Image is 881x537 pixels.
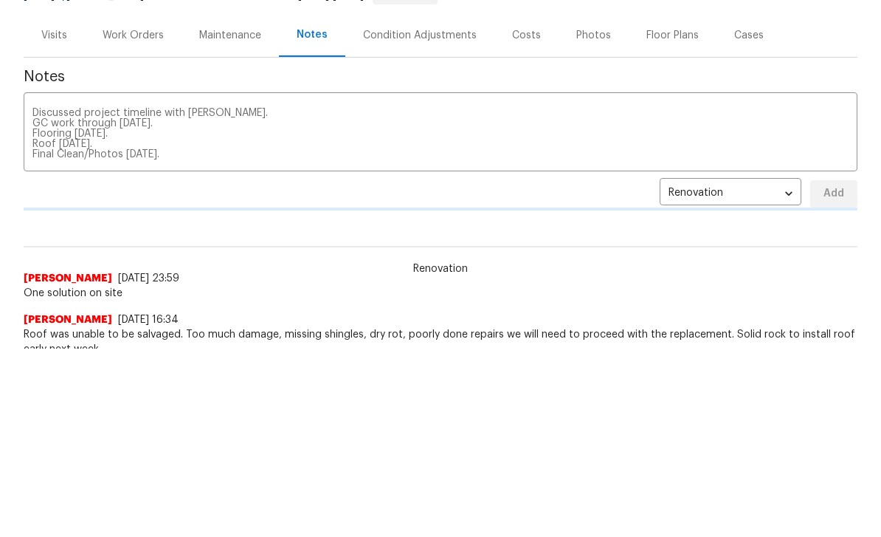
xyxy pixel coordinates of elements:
div: Costs [512,28,541,43]
textarea: Discussed project timeline with [PERSON_NAME]. GC work through [DATE]. Flooring [DATE]. Roof [DAT... [32,108,849,160]
span: [PERSON_NAME] [24,271,112,286]
div: Work Orders [103,28,164,43]
div: Renovation [660,176,801,212]
span: Renovation [404,261,477,276]
div: Notes [297,27,328,42]
div: Condition Adjustments [363,28,477,43]
span: [PERSON_NAME] [24,312,112,327]
div: Maintenance [199,28,261,43]
span: Notes [24,69,857,84]
div: Cases [734,28,764,43]
span: [DATE] 16:34 [118,315,179,325]
span: One solution on site [24,286,857,301]
span: [DATE] 23:59 [118,273,179,284]
div: Visits [41,28,67,43]
div: Floor Plans [646,28,699,43]
div: Photos [576,28,611,43]
span: Roof was unable to be salvaged. Too much damage, missing shingles, dry rot, poorly done repairs w... [24,327,857,357]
